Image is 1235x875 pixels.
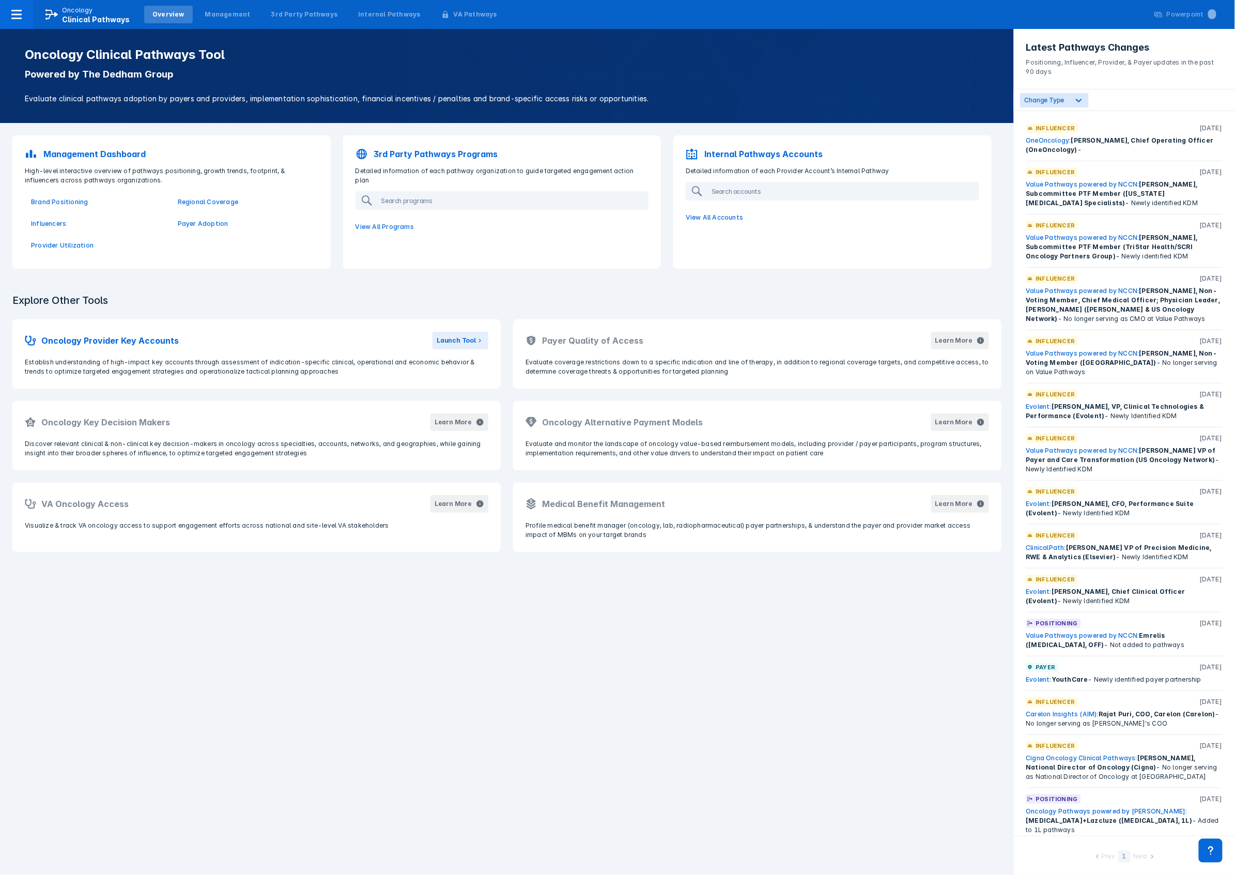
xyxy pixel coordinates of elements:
div: - No longer serving on Value Pathways [1026,349,1223,377]
p: Influencer [1036,741,1075,750]
a: Carelon Insights (AIM): [1026,710,1099,718]
button: Learn More [931,332,989,349]
p: Influencer [1036,531,1075,540]
p: 3rd Party Pathways Programs [374,148,498,160]
button: Launch Tool [433,332,488,349]
p: Influencer [1036,167,1075,177]
div: - Newly Identified KDM [1026,587,1223,606]
a: Brand Positioning [31,197,165,207]
div: Learn More [935,418,972,427]
p: Positioning, Influencer, Provider, & Payer updates in the past 90 days [1026,54,1223,76]
a: Value Pathways powered by NCCN: [1026,287,1139,295]
span: [PERSON_NAME], VP, Clinical Technologies & Performance (Evolent) [1026,403,1205,420]
span: [PERSON_NAME], Chief Operating Officer (OneOncology) [1026,136,1214,153]
p: [DATE] [1200,124,1223,133]
button: Learn More [430,495,488,513]
p: [DATE] [1200,575,1223,584]
h2: Medical Benefit Management [542,498,665,510]
div: - Newly Identified KDM [1026,499,1223,518]
p: Influencer [1036,336,1075,346]
p: [DATE] [1200,794,1223,804]
p: Influencer [1036,390,1075,399]
p: Discover relevant clinical & non-clinical key decision-makers in oncology across specialties, acc... [25,439,488,458]
p: Positioning [1036,794,1078,804]
p: Influencer [1036,221,1075,230]
p: Evaluate coverage restrictions down to a specific indication and line of therapy, in addition to ... [526,358,989,376]
a: Value Pathways powered by NCCN: [1026,632,1139,639]
div: Internal Pathways [358,10,420,19]
p: Influencer [1036,697,1075,707]
a: Overview [144,6,193,23]
div: - Newly Identified KDM [1026,543,1223,562]
div: 3rd Party Pathways [271,10,338,19]
p: Profile medical benefit manager (oncology, lab, radiopharmaceutical) payer partnerships, & unders... [526,521,989,540]
a: Evolent: [1026,588,1052,595]
span: [MEDICAL_DATA]+Lazcluze ([MEDICAL_DATA], 1L) [1026,817,1193,824]
div: - Added to 1L pathways [1026,807,1223,835]
button: Learn More [931,413,989,431]
p: Influencer [1036,487,1075,496]
div: - Newly identified payer partnership [1026,675,1223,684]
a: Value Pathways powered by NCCN: [1026,349,1139,357]
p: [DATE] [1200,741,1223,750]
p: [DATE] [1200,390,1223,399]
div: Management [205,10,251,19]
a: Payer Adoption [178,219,312,228]
a: OneOncology: [1026,136,1071,144]
a: Management Dashboard [19,142,325,166]
p: Influencer [1036,434,1075,443]
input: Search accounts [707,183,978,199]
span: [PERSON_NAME] VP of Precision Medicine, RWE & Analytics (Elsevier) [1026,544,1212,561]
p: [DATE] [1200,663,1223,672]
p: [DATE] [1200,336,1223,346]
a: Provider Utilization [31,241,165,250]
p: Powered by The Dedham Group [25,68,989,81]
input: Search programs [377,192,648,209]
p: [DATE] [1200,167,1223,177]
a: Internal Pathways [350,6,428,23]
p: Oncology [62,6,93,15]
p: Management Dashboard [43,148,146,160]
p: Detailed information of each Provider Account’s Internal Pathway [680,166,985,176]
p: Influencer [1036,575,1075,584]
div: - Newly identified KDM [1026,180,1223,208]
div: - No longer serving as National Director of Oncology at [GEOGRAPHIC_DATA] [1026,754,1223,781]
div: - Not added to pathways [1026,631,1223,650]
a: Influencers [31,219,165,228]
p: [DATE] [1200,619,1223,628]
a: Value Pathways powered by NCCN: [1026,234,1139,241]
div: Launch Tool [437,336,476,345]
h1: Oncology Clinical Pathways Tool [25,48,989,62]
p: Positioning [1036,619,1078,628]
a: 3rd Party Pathways Programs [349,142,655,166]
p: [DATE] [1200,221,1223,230]
span: [PERSON_NAME], Chief Clinical Officer (Evolent) [1026,588,1185,605]
span: Rajat Puri, COO, Carelon (Carelon) [1099,710,1216,718]
div: Next [1134,852,1147,863]
p: Influencer [1036,124,1075,133]
div: - Newly Identified KDM [1026,446,1223,474]
p: Establish understanding of high-impact key accounts through assessment of indication-specific cli... [25,358,488,376]
span: Clinical Pathways [62,15,130,24]
a: View All Accounts [680,207,985,228]
span: Change Type [1025,96,1064,104]
a: Evolent: [1026,403,1052,410]
div: Learn More [935,336,972,345]
span: [PERSON_NAME], CFO, Performance Suite (Evolent) [1026,500,1194,517]
a: ClinicalPath: [1026,544,1067,551]
a: Regional Coverage [178,197,312,207]
p: [DATE] [1200,531,1223,540]
a: Internal Pathways Accounts [680,142,985,166]
div: 1 [1118,851,1131,863]
h3: Latest Pathways Changes [1026,41,1223,54]
p: Detailed information of each pathway organization to guide targeted engagement action plan [349,166,655,185]
a: Cigna Oncology Clinical Pathways: [1026,754,1138,762]
div: - Newly Identified KDM [1026,402,1223,421]
span: [PERSON_NAME], Subcommittee PTF Member ([US_STATE] [MEDICAL_DATA] Specialists) [1026,180,1198,207]
a: Value Pathways powered by NCCN: [1026,447,1139,454]
span: [PERSON_NAME], Subcommittee PTF Member (TriStar Health/SCRI Oncology Partners Group) [1026,234,1198,260]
